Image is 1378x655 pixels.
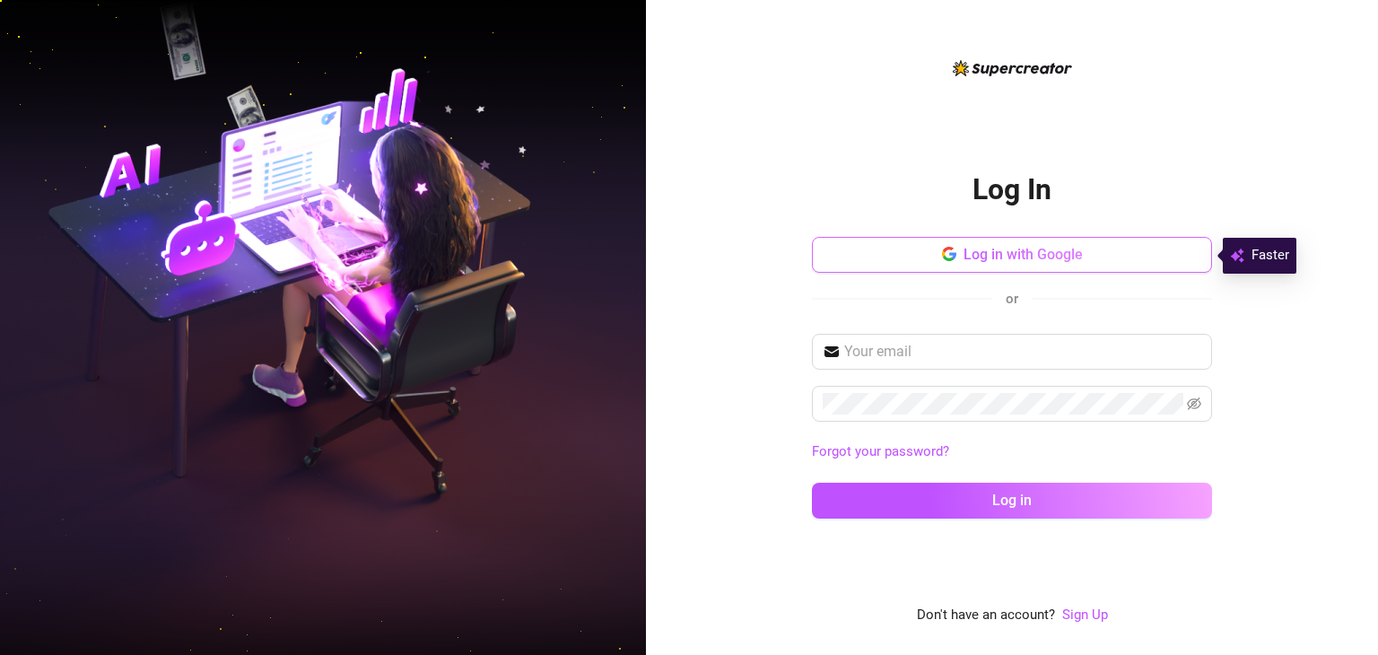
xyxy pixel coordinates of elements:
[917,605,1055,626] span: Don't have an account?
[1187,397,1201,411] span: eye-invisible
[812,443,949,459] a: Forgot your password?
[1062,607,1108,623] a: Sign Up
[1252,245,1289,266] span: Faster
[964,246,1083,263] span: Log in with Google
[812,483,1212,519] button: Log in
[972,171,1051,208] h2: Log In
[812,237,1212,273] button: Log in with Google
[992,492,1032,509] span: Log in
[812,441,1212,463] a: Forgot your password?
[953,60,1072,76] img: logo-BBDzfeDw.svg
[844,341,1201,362] input: Your email
[1230,245,1244,266] img: svg%3e
[1006,291,1018,307] span: or
[1062,605,1108,626] a: Sign Up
